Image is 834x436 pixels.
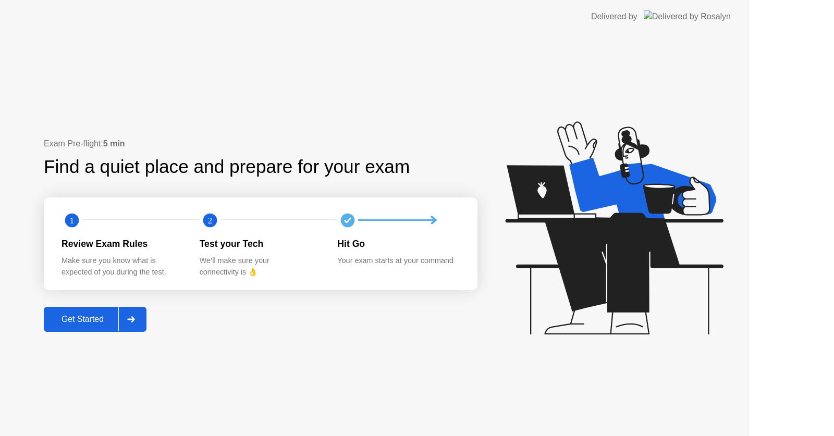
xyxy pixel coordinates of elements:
div: Make sure you know what is expected of you during the test. [62,255,183,278]
text: 1 [70,215,74,225]
div: We’ll make sure your connectivity is 👌 [200,255,321,278]
div: Get Started [47,315,118,324]
div: Your exam starts at your command [337,255,459,267]
div: Find a quiet place and prepare for your exam [44,153,411,181]
text: 2 [208,215,212,225]
div: Exam Pre-flight: [44,138,477,150]
div: Delivered by [591,10,637,23]
img: Delivered by Rosalyn [644,10,731,22]
div: Review Exam Rules [62,237,183,251]
button: Get Started [44,307,146,332]
div: Hit Go [337,237,459,251]
b: 5 min [103,139,125,148]
div: Test your Tech [200,237,321,251]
